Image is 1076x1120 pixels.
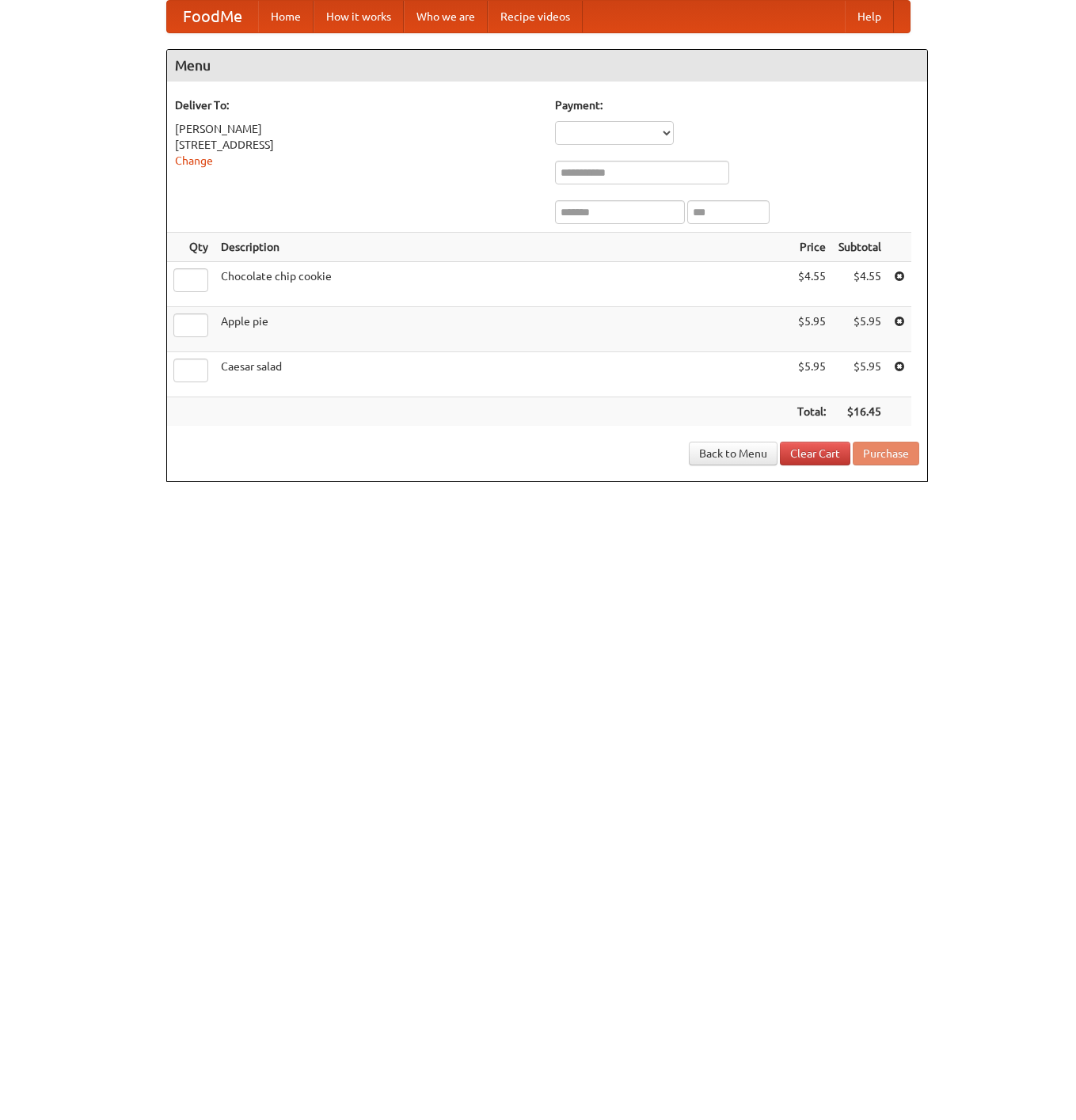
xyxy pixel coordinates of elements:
[689,442,778,465] a: Back to Menu
[175,121,539,137] div: [PERSON_NAME]
[175,154,213,167] a: Change
[832,262,888,307] td: $4.55
[215,352,791,397] td: Caesar salad
[832,352,888,397] td: $5.95
[832,307,888,352] td: $5.95
[555,97,919,113] h5: Payment:
[488,1,583,32] a: Recipe videos
[832,397,888,427] th: $16.45
[853,442,919,465] button: Purchase
[215,307,791,352] td: Apple pie
[314,1,404,32] a: How it works
[404,1,488,32] a: Who we are
[215,262,791,307] td: Chocolate chip cookie
[175,97,539,113] h5: Deliver To:
[167,50,927,82] h4: Menu
[780,442,850,465] a: Clear Cart
[258,1,314,32] a: Home
[167,1,258,32] a: FoodMe
[832,233,888,262] th: Subtotal
[791,233,832,262] th: Price
[215,233,791,262] th: Description
[791,352,832,397] td: $5.95
[175,137,539,153] div: [STREET_ADDRESS]
[791,397,832,427] th: Total:
[845,1,894,32] a: Help
[791,307,832,352] td: $5.95
[167,233,215,262] th: Qty
[791,262,832,307] td: $4.55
